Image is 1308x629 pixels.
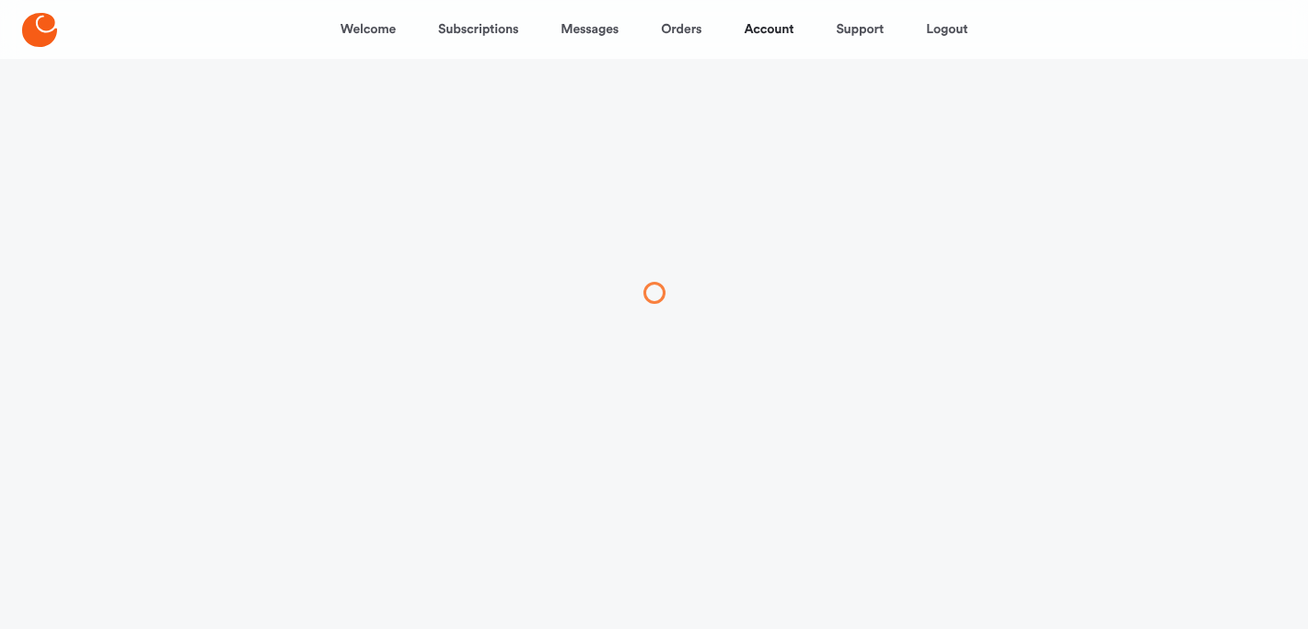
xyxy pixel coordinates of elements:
a: Orders [661,7,701,52]
a: Account [744,7,793,52]
a: Support [836,7,884,52]
a: Logout [926,7,967,52]
a: Messages [561,7,619,52]
a: Subscriptions [438,7,518,52]
a: Welcome [341,7,396,52]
